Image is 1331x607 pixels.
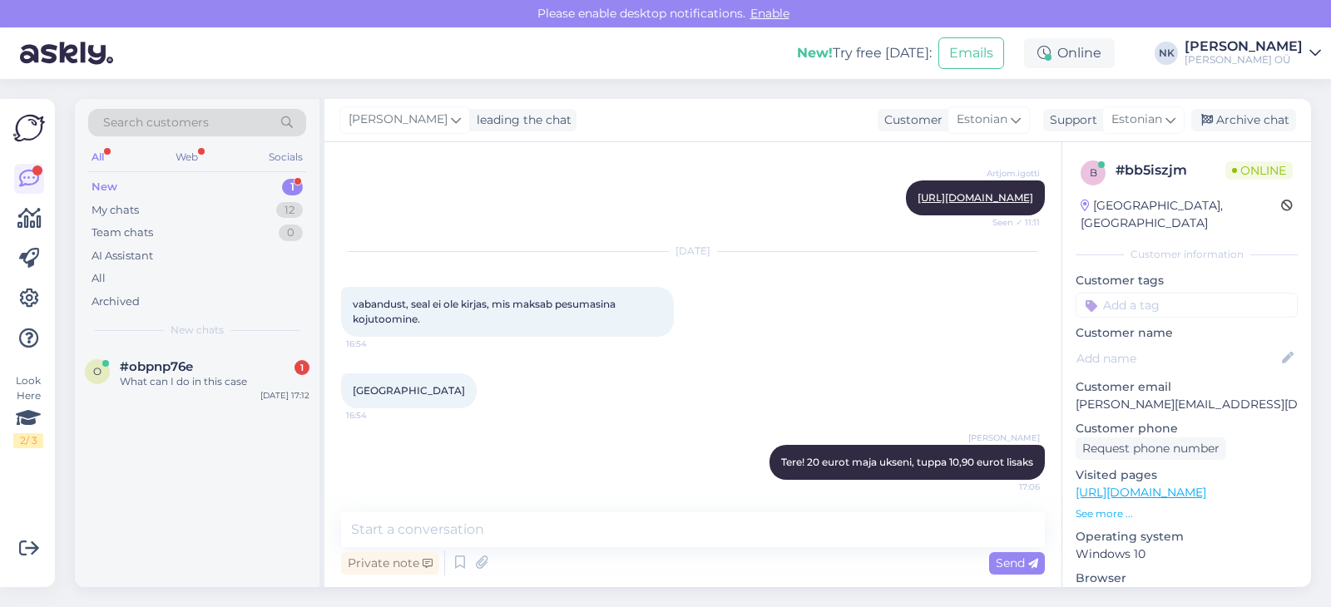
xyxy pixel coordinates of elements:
[92,248,153,264] div: AI Assistant
[996,555,1038,570] span: Send
[88,146,107,168] div: All
[276,202,303,219] div: 12
[341,244,1045,259] div: [DATE]
[797,43,932,63] div: Try free [DATE]:
[1116,160,1225,180] div: # bb5iszjm
[878,111,943,129] div: Customer
[92,225,153,241] div: Team chats
[977,167,1040,180] span: Artjom.igotti
[172,146,201,168] div: Web
[1185,53,1303,67] div: [PERSON_NAME] OÜ
[294,360,309,375] div: 1
[349,111,448,129] span: [PERSON_NAME]
[92,294,140,310] div: Archived
[1076,437,1226,460] div: Request phone number
[1076,396,1298,413] p: [PERSON_NAME][EMAIL_ADDRESS][DOMAIN_NAME]
[1076,570,1298,587] p: Browser
[938,37,1004,69] button: Emails
[13,112,45,144] img: Askly Logo
[13,373,43,448] div: Look Here
[745,6,794,21] span: Enable
[260,389,309,402] div: [DATE] 17:12
[92,270,106,287] div: All
[1111,111,1162,129] span: Estonian
[1076,466,1298,484] p: Visited pages
[93,365,101,378] span: o
[279,225,303,241] div: 0
[341,552,439,575] div: Private note
[470,111,571,129] div: leading the chat
[1076,545,1298,563] p: Windows 10
[1155,42,1178,65] div: NK
[346,338,408,350] span: 16:54
[103,114,209,131] span: Search customers
[1024,38,1115,68] div: Online
[1076,349,1279,368] input: Add name
[957,111,1007,129] span: Estonian
[1076,324,1298,342] p: Customer name
[1076,506,1298,521] p: See more ...
[1076,272,1298,289] p: Customer tags
[977,481,1040,493] span: 17:06
[353,384,465,397] span: [GEOGRAPHIC_DATA]
[781,456,1033,468] span: Tere! 20 eurot maja ukseni, tuppa 10,90 eurot lisaks
[120,374,309,389] div: What can I do in this case
[1076,378,1298,396] p: Customer email
[92,202,139,219] div: My chats
[1090,166,1097,179] span: b
[265,146,306,168] div: Socials
[353,298,618,325] span: vabandust, seal ei ole kirjas, mis maksab pesumasina kojutoomine.
[797,45,833,61] b: New!
[120,359,193,374] span: #obpnp76e
[1076,485,1206,500] a: [URL][DOMAIN_NAME]
[171,323,224,338] span: New chats
[1076,293,1298,318] input: Add a tag
[1185,40,1321,67] a: [PERSON_NAME][PERSON_NAME] OÜ
[346,409,408,422] span: 16:54
[92,179,117,195] div: New
[1225,161,1293,180] span: Online
[1043,111,1097,129] div: Support
[1191,109,1296,131] div: Archive chat
[1076,528,1298,545] p: Operating system
[282,179,303,195] div: 1
[918,191,1033,204] a: [URL][DOMAIN_NAME]
[1076,420,1298,437] p: Customer phone
[977,216,1040,229] span: Seen ✓ 11:11
[1076,247,1298,262] div: Customer information
[968,432,1040,444] span: [PERSON_NAME]
[1081,197,1281,232] div: [GEOGRAPHIC_DATA], [GEOGRAPHIC_DATA]
[1185,40,1303,53] div: [PERSON_NAME]
[13,433,43,448] div: 2 / 3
